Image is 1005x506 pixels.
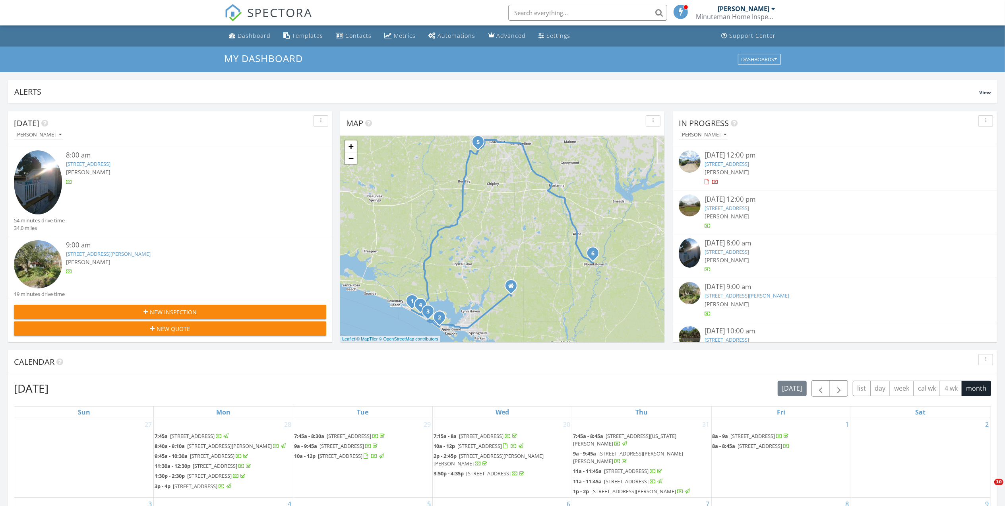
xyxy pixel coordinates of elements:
td: Go to July 30, 2025 [433,418,572,498]
a: Sunday [76,407,92,418]
img: streetview [14,240,62,288]
span: 3p - 4p [155,483,170,490]
i: 4 [419,302,422,308]
td: Go to August 2, 2025 [851,418,990,498]
span: Calendar [14,356,54,367]
span: [STREET_ADDRESS][PERSON_NAME] [187,442,272,450]
span: 7:15a - 8a [434,432,457,440]
span: 11a - 11:45a [573,467,602,475]
span: 3:50p - 4:35p [434,470,464,477]
button: Dashboards [738,54,781,65]
span: SPECTORA [248,4,313,21]
a: 8:40a - 9:10a [STREET_ADDRESS][PERSON_NAME] [155,442,287,450]
button: week [890,381,914,396]
span: 8:40a - 9:10a [155,442,185,450]
a: Automations (Basic) [426,29,479,43]
span: [PERSON_NAME] [66,168,110,176]
a: 7:45a - 8:45a [STREET_ADDRESS][US_STATE][PERSON_NAME] [573,432,676,447]
a: 11:30a - 12:30p [STREET_ADDRESS] [155,462,252,469]
span: [STREET_ADDRESS] [187,472,232,479]
img: 9369728%2Fcover_photos%2Fl4nQXCR9eTRg1152U3n0%2Fsmall.jpg [679,238,701,268]
span: 10 [994,479,1003,485]
span: In Progress [679,118,729,128]
a: 11a - 11:45a [STREET_ADDRESS] [573,467,664,475]
a: 3:50p - 4:35p [STREET_ADDRESS] [434,470,526,477]
div: 9030 Crook Hollow Rd, Panama City FL 32404 [511,286,516,290]
span: [STREET_ADDRESS] [457,442,502,450]
a: Go to July 28, 2025 [283,418,293,431]
a: Go to July 27, 2025 [143,418,153,431]
a: 1:30p - 2:30p [STREET_ADDRESS] [155,472,247,479]
span: [PERSON_NAME] [705,300,749,308]
i: 6 [591,251,594,257]
a: [STREET_ADDRESS][PERSON_NAME] [705,292,789,299]
a: [STREET_ADDRESS] [705,160,749,167]
a: 7:45a - 8:45a [STREET_ADDRESS][US_STATE][PERSON_NAME] [573,432,711,449]
a: Saturday [914,407,928,418]
a: Tuesday [356,407,370,418]
a: [DATE] 10:00 am [STREET_ADDRESS] [PERSON_NAME] [679,326,991,362]
a: [STREET_ADDRESS] [705,204,749,212]
span: [STREET_ADDRESS] [604,467,649,475]
div: [PERSON_NAME] [718,5,770,13]
span: 1:30p - 2:30p [155,472,185,479]
button: [DATE] [778,381,807,396]
a: 8a - 9a [STREET_ADDRESS] [713,432,790,440]
img: 9369728%2Fcover_photos%2Fl4nQXCR9eTRg1152U3n0%2Fsmall.jpg [14,150,62,214]
span: [STREET_ADDRESS] [459,432,503,440]
div: 3525 Welding Rd, Bonifay, FL 32425 [478,142,483,146]
a: 3p - 4p [STREET_ADDRESS] [155,482,292,491]
button: Next month [830,380,848,397]
input: Search everything... [508,5,667,21]
div: 54 minutes drive time [14,217,65,224]
a: 7:45a [STREET_ADDRESS] [155,432,230,440]
a: Go to July 30, 2025 [562,418,572,431]
span: 10a - 12p [434,442,455,450]
a: © OpenStreetMap contributors [379,337,438,341]
button: Previous month [811,380,830,397]
a: 10a - 12p [STREET_ADDRESS] [434,442,525,450]
span: 10a - 12p [294,452,316,459]
img: streetview [679,195,701,216]
a: Friday [775,407,787,418]
img: streetview [679,326,701,348]
a: [DATE] 12:00 pm [STREET_ADDRESS] [PERSON_NAME] [679,195,991,230]
a: 9:00 am [STREET_ADDRESS][PERSON_NAME] [PERSON_NAME] 19 minutes drive time 10.4 miles [14,240,326,306]
div: 388 Wisteria Ln, Panama City Beach, FL 32413 [412,301,417,306]
a: 10a - 12p [STREET_ADDRESS] [434,442,571,451]
div: [PERSON_NAME] [15,132,62,138]
a: Settings [536,29,574,43]
a: Zoom in [345,140,357,152]
a: [DATE] 8:00 am [STREET_ADDRESS] [PERSON_NAME] [679,238,991,274]
a: 7:15a - 8a [STREET_ADDRESS] [434,432,519,440]
div: [DATE] 9:00 am [705,282,965,292]
i: 5 [476,140,480,145]
a: 9:45a - 10:30a [STREET_ADDRESS] [155,452,292,461]
div: 258 Poinsettia Dr, Panama City Beach, FL 32413 [428,311,433,316]
div: Dashboards [742,56,777,62]
a: Zoom out [345,152,357,164]
a: Leaflet [342,337,355,341]
a: 9:45a - 10:30a [STREET_ADDRESS] [155,452,250,459]
span: [PERSON_NAME] [705,212,749,220]
span: 7:45a - 8:45a [573,432,603,440]
button: New Quote [14,321,326,336]
a: Thursday [634,407,649,418]
a: © MapTiler [356,337,378,341]
span: My Dashboard [225,52,303,65]
span: 11:30a - 12:30p [155,462,190,469]
span: [PERSON_NAME] [66,258,110,266]
div: Support Center [730,32,776,39]
span: 8a - 9a [713,432,728,440]
img: streetview [679,282,701,304]
a: 11:30a - 12:30p [STREET_ADDRESS] [155,461,292,471]
a: 10a - 12p [STREET_ADDRESS] [294,452,432,461]
span: [PERSON_NAME] [705,256,749,264]
div: [PERSON_NAME] [680,132,726,138]
a: Advanced [485,29,529,43]
div: [DATE] 12:00 pm [705,195,965,204]
a: 9a - 9:45a [STREET_ADDRESS] [294,442,432,451]
div: | [340,336,440,343]
span: 9:45a - 10:30a [155,452,188,459]
a: Templates [281,29,327,43]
